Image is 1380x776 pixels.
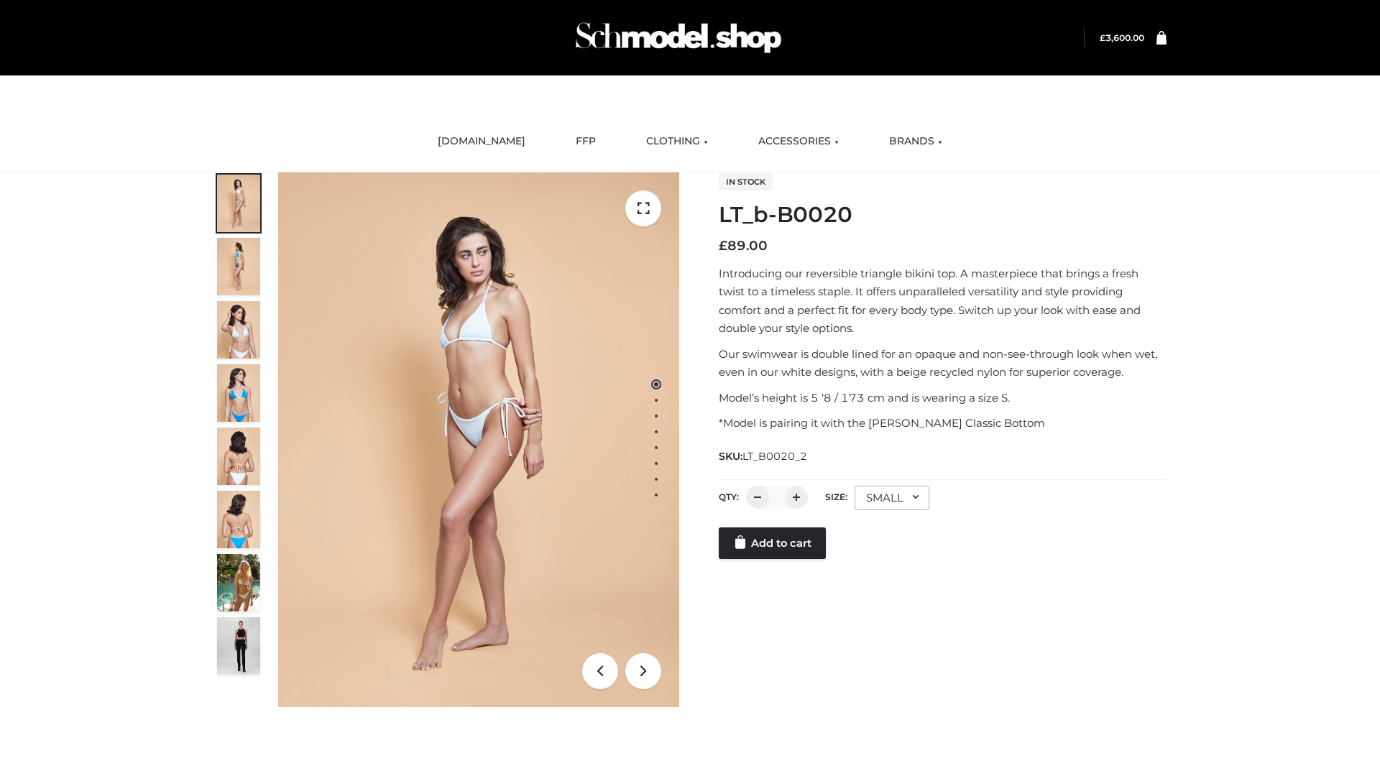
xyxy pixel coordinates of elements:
[1100,32,1105,43] span: £
[217,617,260,675] img: 49df5f96394c49d8b5cbdcda3511328a.HD-1080p-2.5Mbps-49301101_thumbnail.jpg
[571,9,786,66] img: Schmodel Admin 964
[855,486,929,510] div: SMALL
[217,175,260,232] img: ArielClassicBikiniTop_CloudNine_AzureSky_OW114ECO_1-scaled.jpg
[719,264,1167,338] p: Introducing our reversible triangle bikini top. A masterpiece that brings a fresh twist to a time...
[719,527,826,559] a: Add to cart
[878,126,953,157] a: BRANDS
[719,389,1167,407] p: Model’s height is 5 ‘8 / 173 cm and is wearing a size S.
[825,491,847,502] label: Size:
[1100,32,1144,43] a: £3,600.00
[719,345,1167,382] p: Our swimwear is double lined for an opaque and non-see-through look when wet, even in our white d...
[719,238,727,254] span: £
[719,202,1167,228] h1: LT_b-B0020
[565,126,607,157] a: FFP
[217,428,260,485] img: ArielClassicBikiniTop_CloudNine_AzureSky_OW114ECO_7-scaled.jpg
[1100,32,1144,43] bdi: 3,600.00
[719,173,773,190] span: In stock
[217,554,260,611] img: Arieltop_CloudNine_AzureSky2.jpg
[719,491,739,502] label: QTY:
[427,126,536,157] a: [DOMAIN_NAME]
[719,238,768,254] bdi: 89.00
[217,364,260,422] img: ArielClassicBikiniTop_CloudNine_AzureSky_OW114ECO_4-scaled.jpg
[742,450,807,463] span: LT_B0020_2
[217,491,260,548] img: ArielClassicBikiniTop_CloudNine_AzureSky_OW114ECO_8-scaled.jpg
[719,448,809,465] span: SKU:
[635,126,719,157] a: CLOTHING
[719,414,1167,433] p: *Model is pairing it with the [PERSON_NAME] Classic Bottom
[217,301,260,359] img: ArielClassicBikiniTop_CloudNine_AzureSky_OW114ECO_3-scaled.jpg
[278,172,679,707] img: LT_b-B0020
[747,126,850,157] a: ACCESSORIES
[217,238,260,295] img: ArielClassicBikiniTop_CloudNine_AzureSky_OW114ECO_2-scaled.jpg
